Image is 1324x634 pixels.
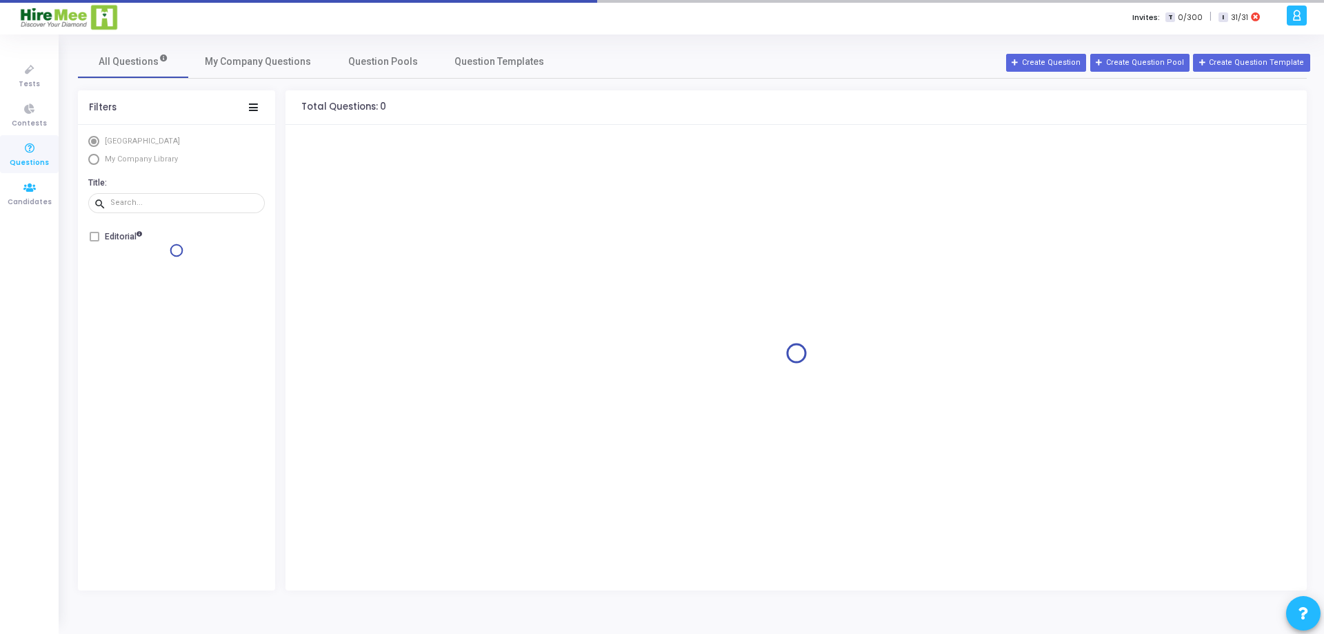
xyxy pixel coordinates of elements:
span: Contests [12,118,47,130]
span: 31/31 [1231,12,1248,23]
span: Tests [19,79,40,90]
button: Create Question Template [1193,54,1310,72]
input: Search... [110,199,259,207]
span: I [1218,12,1227,23]
span: [GEOGRAPHIC_DATA] [105,137,180,146]
span: T [1165,12,1174,23]
span: My Company Library [105,155,178,164]
span: Questions [10,157,49,169]
span: Candidates [8,197,52,208]
div: Filters [89,102,117,113]
span: 0/300 [1178,12,1203,23]
h6: Editorial [105,232,142,242]
span: | [1210,10,1212,24]
span: My Company Questions [205,55,311,69]
span: Question Templates [454,55,544,69]
mat-icon: search [94,197,110,210]
mat-radio-group: Select Library [88,136,265,168]
h4: Total Questions: 0 [301,101,386,112]
span: All Questions [99,55,168,69]
span: Question Pools [348,55,418,69]
img: logo [19,3,119,31]
button: Create Question Pool [1090,54,1190,72]
button: Create Question [1006,54,1086,72]
label: Invites: [1132,12,1160,23]
h6: Title: [88,178,261,188]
